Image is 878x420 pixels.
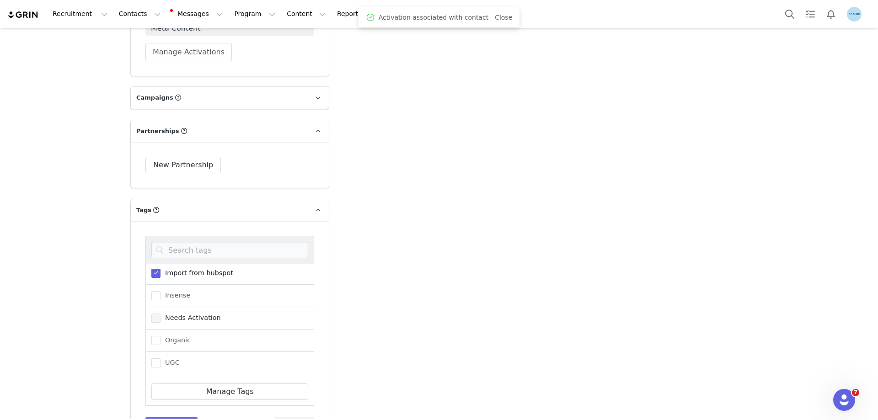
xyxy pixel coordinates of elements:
button: New Partnership [145,157,221,173]
body: Rich Text Area. Press ALT-0 for help. [7,7,375,17]
span: Needs Activation [161,314,221,322]
button: Search [780,4,800,24]
span: 7 [852,389,859,396]
a: Close [495,14,512,21]
span: Activation associated with contact [379,13,488,22]
button: Notifications [821,4,841,24]
span: Campaigns [136,93,173,102]
span: Organic [161,336,191,345]
a: Community [426,4,478,24]
button: Manage Activations [145,43,232,61]
span: Insense [161,291,190,300]
img: 6480d7a5-50c8-4045-ac5d-22a5aead743a.png [847,7,862,21]
button: Reporting [332,4,388,24]
a: Manage Tags [151,383,308,400]
input: Search tags [151,242,308,258]
button: Contacts [113,4,166,24]
iframe: Intercom live chat [833,389,855,411]
a: Tasks [800,4,820,24]
span: Partnerships [136,127,179,136]
button: Recruitment [47,4,113,24]
span: Meta Content [151,23,309,34]
span: UGC [161,358,180,367]
img: grin logo [7,11,39,19]
a: Brands [389,4,425,24]
button: Messages [166,4,228,24]
span: Import from hubspot [161,269,233,277]
button: Content [281,4,331,24]
button: Profile [841,7,871,21]
button: Program [229,4,281,24]
span: Tags [136,206,151,215]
